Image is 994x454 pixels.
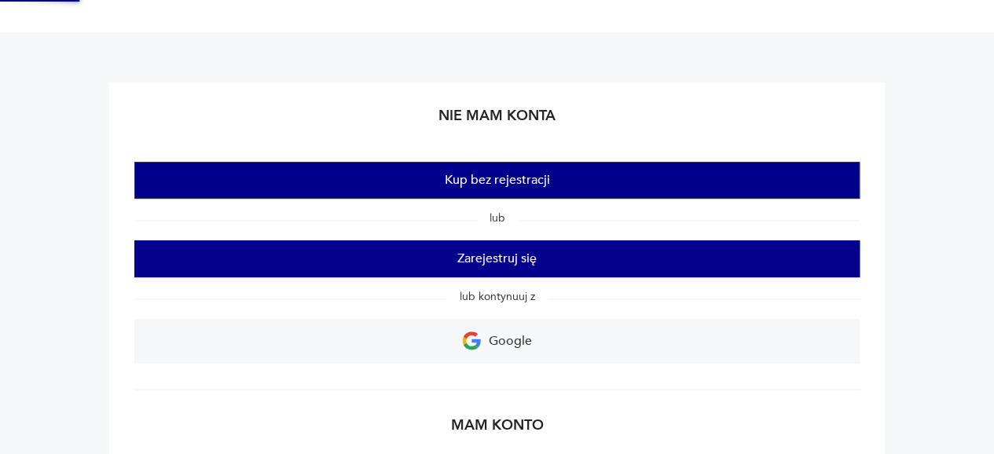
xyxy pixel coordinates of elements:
[134,162,860,199] button: Kup bez rejestracji
[134,240,860,277] button: Zarejestruj się
[134,106,860,137] h2: Nie mam konta
[489,329,532,353] p: Google
[134,319,860,364] a: Google
[447,289,548,304] span: lub kontynuuj z
[477,211,518,225] span: lub
[462,331,481,350] img: Ikona Google
[134,416,860,446] h2: Mam konto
